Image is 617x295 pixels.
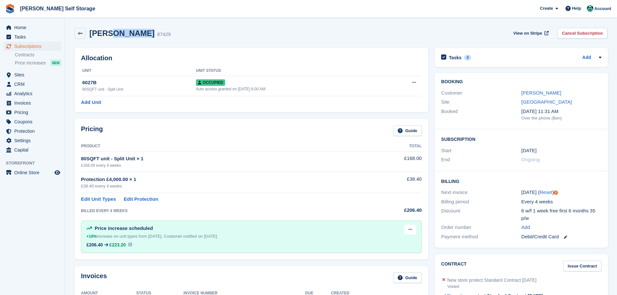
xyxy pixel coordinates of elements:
div: [DATE] ( ) [521,189,601,196]
a: menu [3,117,61,126]
div: Start [441,147,521,154]
div: Protection £4,000.00 × 1 [81,176,359,183]
span: Capital [14,145,53,154]
div: £206.40 [86,242,103,247]
span: Protection [14,127,53,136]
h2: Allocation [81,54,422,62]
div: Billing period [441,198,521,206]
img: Jenna Kennedy [587,5,593,12]
a: menu [3,108,61,117]
th: Product [81,141,359,152]
div: [DATE] 11:31 AM [521,108,601,115]
a: Preview store [53,169,61,176]
div: Tooltip anchor [553,190,559,196]
a: menu [3,98,61,108]
h2: [PERSON_NAME] [89,29,154,38]
span: Online Store [14,168,53,177]
span: View on Stripe [513,30,542,37]
div: 6027B [82,79,196,86]
div: Order number [441,224,521,231]
div: 80SQFT unit - Split Unit × 1 [81,155,359,163]
div: 0 [464,55,472,61]
a: menu [3,23,61,32]
td: £38.40 [359,172,422,193]
span: Price increases [15,60,46,66]
span: £223.20 [109,242,126,247]
h2: Contract [441,261,467,271]
span: increase on unit types from [DATE]. [86,234,163,239]
h2: Subscription [441,136,601,142]
span: CRM [14,80,53,89]
td: £168.00 [359,151,422,172]
a: [PERSON_NAME] [521,90,561,96]
span: Settings [14,136,53,145]
span: Pricing [14,108,53,117]
div: £168.00 every 4 weeks [81,163,359,168]
div: Booked [441,108,521,121]
span: Analytics [14,89,53,98]
a: Add Unit [81,99,101,106]
span: Occupied [196,79,225,86]
div: Voided [447,284,536,289]
div: Next invoice [441,189,521,196]
div: Every 4 weeks [521,198,601,206]
img: icon-info-931a05b42745ab749e9cb3f8fd5492de83d1ef71f8849c2817883450ef4d471b.svg [128,243,132,246]
span: Invoices [14,98,53,108]
div: Customer [441,89,521,97]
a: [PERSON_NAME] Self Storage [17,3,98,14]
time: 2025-05-27 00:00:00 UTC [521,147,537,154]
th: Unit Status [196,66,385,76]
a: Edit Protection [124,196,158,203]
h2: Invoices [81,272,107,283]
div: Discount [441,207,521,222]
a: menu [3,32,61,41]
a: menu [3,89,61,98]
span: Coupons [14,117,53,126]
span: Help [572,5,581,12]
a: menu [3,168,61,177]
a: menu [3,42,61,51]
a: Contracts [15,52,61,58]
a: menu [3,136,61,145]
th: Unit [81,66,196,76]
a: Guide [393,125,422,136]
div: £206.40 [359,207,422,214]
th: Total [359,141,422,152]
div: 6 w/f 1 week free first 6 months 35 p/w [521,207,601,222]
a: menu [3,145,61,154]
h2: Billing [441,178,601,184]
div: 80SQFT unit - Split Unit [82,86,196,92]
span: Storefront [6,160,64,166]
span: Create [540,5,553,12]
a: menu [3,127,61,136]
span: Price increase scheduled [95,225,153,231]
span: Home [14,23,53,32]
a: [GEOGRAPHIC_DATA] [521,99,572,105]
div: End [441,156,521,164]
span: Subscriptions [14,42,53,51]
h2: Tasks [449,55,462,61]
span: Account [594,6,611,12]
span: Tasks [14,32,53,41]
div: Auto access granted on [DATE] 6:00 AM [196,86,385,92]
a: Edit Unit Types [81,196,116,203]
div: Over the phone (Ben) [521,115,601,121]
a: menu [3,70,61,79]
div: Debit/Credit Card [521,233,601,241]
a: Guide [393,272,422,283]
div: NEW [51,60,61,66]
a: Add [582,54,591,62]
a: Issue Contract [563,261,601,271]
div: Site [441,98,521,106]
img: stora-icon-8386f47178a22dfd0bd8f6a31ec36ba5ce8667c1dd55bd0f319d3a0aa187defe.svg [5,4,15,14]
h2: Pricing [81,125,103,136]
a: Add [521,224,530,231]
div: 87429 [157,31,171,38]
span: Customer notified on [DATE] [164,234,217,239]
a: menu [3,80,61,89]
div: New store protect Standard Contract [DATE] [447,277,536,284]
span: Ongoing [521,157,540,162]
h2: Booking [441,79,601,85]
div: +10% [86,233,97,240]
a: Price increases NEW [15,59,61,66]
